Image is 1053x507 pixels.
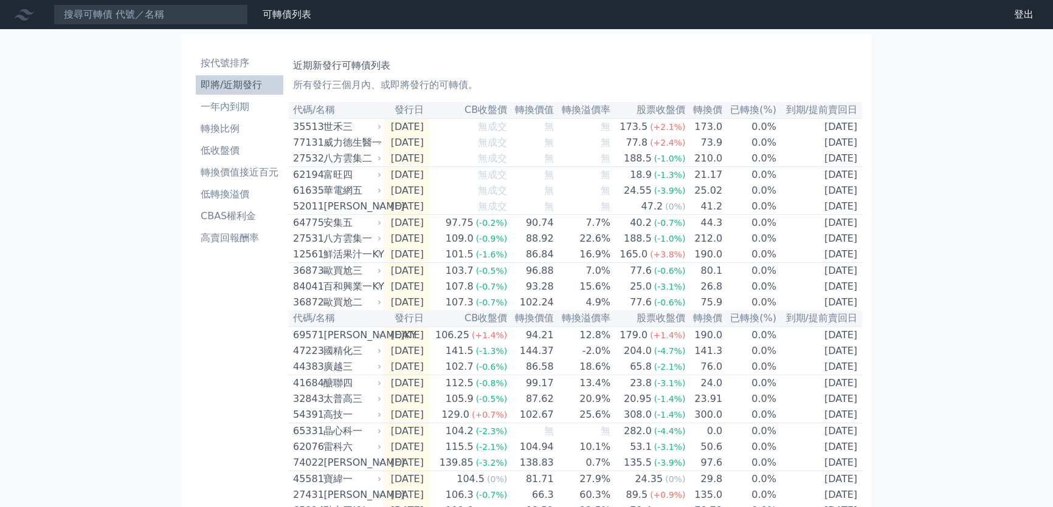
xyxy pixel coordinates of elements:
[654,346,686,356] span: (-4.7%)
[196,56,283,70] li: 按代號排序
[443,376,476,390] div: 112.5
[611,102,686,118] th: 股票收盤價
[454,472,487,486] div: 104.5
[323,231,379,246] div: 八方雲集一
[323,376,379,390] div: 醣聯四
[323,424,379,438] div: 晶心科一
[617,328,650,342] div: 179.0
[508,215,554,231] td: 90.74
[293,392,320,406] div: 32843
[777,199,862,215] td: [DATE]
[777,327,862,343] td: [DATE]
[508,231,554,247] td: 88.92
[686,247,723,263] td: 190.0
[627,440,654,454] div: 53.1
[621,344,654,358] div: 204.0
[384,102,429,118] th: 發行日
[384,439,429,455] td: [DATE]
[384,327,429,343] td: [DATE]
[621,183,654,198] div: 24.55
[293,120,320,134] div: 35513
[196,119,283,138] a: 轉換比例
[293,424,320,438] div: 65331
[777,279,862,294] td: [DATE]
[443,392,476,406] div: 105.9
[384,391,429,407] td: [DATE]
[686,294,723,310] td: 75.9
[777,294,862,310] td: [DATE]
[293,279,320,294] div: 84041
[196,141,283,160] a: 低收盤價
[478,169,507,180] span: 無成交
[654,234,686,243] span: (-1.0%)
[476,378,508,388] span: (-0.8%)
[293,78,857,92] p: 所有發行三個月內、或即將發行的可轉債。
[723,391,777,407] td: 0.0%
[601,152,610,164] span: 無
[627,216,654,230] div: 40.2
[654,186,686,196] span: (-3.9%)
[665,202,685,211] span: (0%)
[686,102,723,118] th: 轉換價
[443,279,476,294] div: 107.8
[554,279,611,294] td: 15.6%
[323,472,379,486] div: 寶緯一
[293,58,857,73] h1: 近期新發行可轉債列表
[686,359,723,375] td: 76.0
[476,250,508,259] span: (-1.6%)
[476,346,508,356] span: (-1.3%)
[686,135,723,151] td: 73.9
[476,426,508,436] span: (-2.3%)
[554,471,611,488] td: 27.9%
[554,310,611,327] th: 轉換溢價率
[686,471,723,488] td: 29.8
[611,310,686,327] th: 股票收盤價
[686,231,723,247] td: 212.0
[443,295,476,310] div: 107.3
[554,407,611,423] td: 25.6%
[686,423,723,440] td: 0.0
[384,455,429,471] td: [DATE]
[621,392,654,406] div: 20.95
[508,327,554,343] td: 94.21
[487,474,507,484] span: (0%)
[627,376,654,390] div: 23.8
[686,215,723,231] td: 44.3
[654,394,686,404] span: (-1.4%)
[723,359,777,375] td: 0.0%
[478,121,507,132] span: 無成交
[544,200,554,212] span: 無
[384,471,429,488] td: [DATE]
[777,183,862,199] td: [DATE]
[293,472,320,486] div: 45581
[293,376,320,390] div: 41684
[621,231,654,246] div: 188.5
[508,310,554,327] th: 轉換價值
[554,439,611,455] td: 10.1%
[627,359,654,374] div: 65.8
[508,407,554,423] td: 102.67
[54,4,248,25] input: 搜尋可轉債 代號／名稱
[384,343,429,359] td: [DATE]
[384,375,429,392] td: [DATE]
[196,231,283,245] li: 高賣回報酬率
[777,231,862,247] td: [DATE]
[544,185,554,196] span: 無
[654,362,686,372] span: (-2.1%)
[686,279,723,294] td: 26.8
[777,359,862,375] td: [DATE]
[627,264,654,278] div: 77.6
[508,359,554,375] td: 86.58
[554,215,611,231] td: 7.7%
[323,247,379,262] div: 鮮活果汁一KY
[665,474,685,484] span: (0%)
[554,375,611,392] td: 13.4%
[601,169,610,180] span: 無
[723,151,777,167] td: 0.0%
[654,426,686,436] span: (-4.4%)
[196,53,283,73] a: 按代號排序
[621,455,654,470] div: 135.5
[196,97,283,117] a: 一年內到期
[196,185,283,204] a: 低轉換溢價
[601,200,610,212] span: 無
